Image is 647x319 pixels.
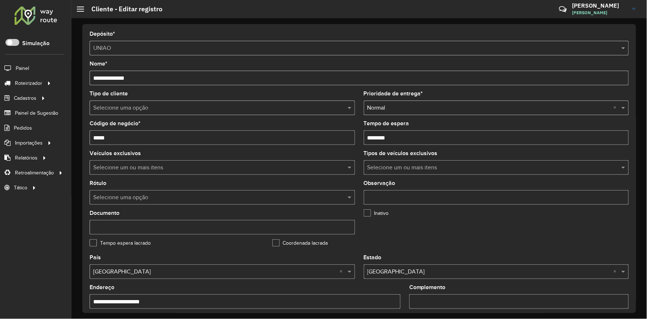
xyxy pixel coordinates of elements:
[14,94,36,102] span: Cadastros
[90,239,151,247] label: Tempo espera lacrado
[15,139,43,147] span: Importações
[340,267,346,276] span: Clear all
[84,5,162,13] h2: Cliente - Editar registro
[572,2,627,9] h3: [PERSON_NAME]
[15,79,42,87] span: Roteirizador
[364,119,409,128] label: Tempo de espera
[15,169,54,177] span: Retroalimentação
[614,103,620,112] span: Clear all
[364,149,438,158] label: Tipos de veículos exclusivos
[14,184,27,192] span: Tático
[16,64,29,72] span: Painel
[90,149,141,158] label: Veículos exclusivos
[15,109,58,117] span: Painel de Sugestão
[90,29,115,38] label: Depósito
[90,283,114,292] label: Endereço
[572,9,627,16] span: [PERSON_NAME]
[364,179,395,188] label: Observação
[90,209,119,217] label: Documento
[22,39,50,48] label: Simulação
[555,1,571,17] a: Contato Rápido
[364,89,423,98] label: Prioridade de entrega
[90,59,107,68] label: Nome
[90,89,128,98] label: Tipo de cliente
[14,124,32,132] span: Pedidos
[614,267,620,276] span: Clear all
[364,209,389,217] label: Inativo
[90,253,101,262] label: País
[364,253,382,262] label: Estado
[409,283,446,292] label: Complemento
[90,119,141,128] label: Código de negócio
[272,239,328,247] label: Coordenada lacrada
[15,154,38,162] span: Relatórios
[90,179,106,188] label: Rótulo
